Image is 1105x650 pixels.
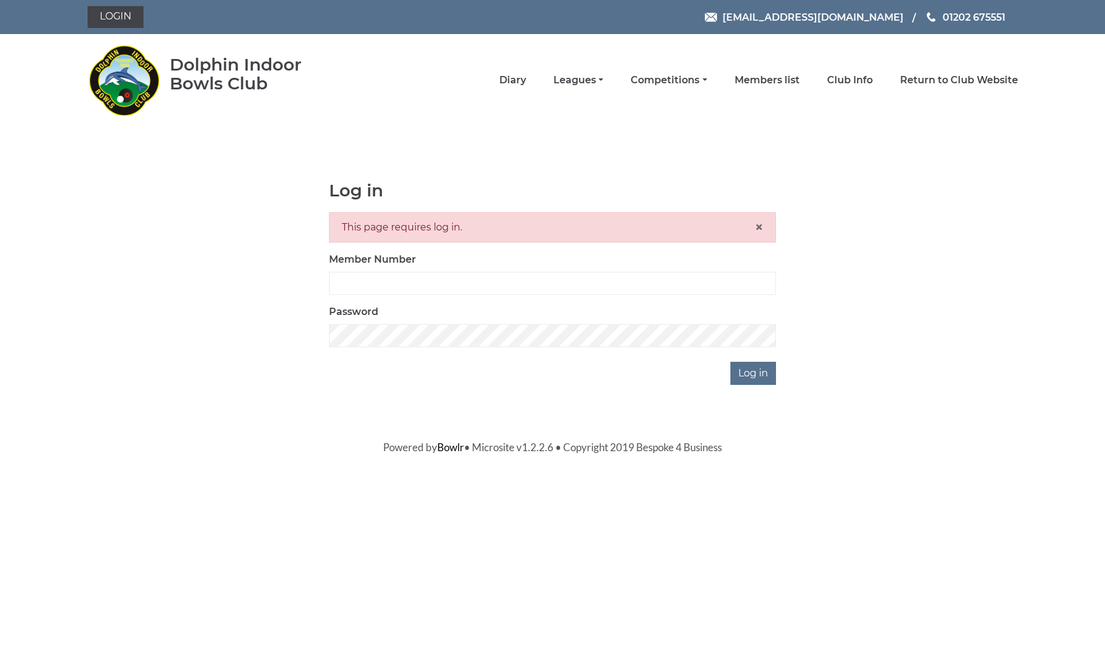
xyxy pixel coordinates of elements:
a: Email [EMAIL_ADDRESS][DOMAIN_NAME] [705,10,904,25]
a: Login [88,6,144,28]
div: This page requires log in. [329,212,776,243]
div: Dolphin Indoor Bowls Club [170,55,341,93]
a: Phone us 01202 675551 [925,10,1005,25]
a: Members list [735,74,800,87]
a: Competitions [631,74,707,87]
a: Club Info [827,74,873,87]
span: [EMAIL_ADDRESS][DOMAIN_NAME] [722,11,904,22]
h1: Log in [329,181,776,200]
a: Return to Club Website [900,74,1018,87]
label: Password [329,305,378,319]
img: Dolphin Indoor Bowls Club [88,38,161,123]
img: Phone us [927,12,935,22]
span: 01202 675551 [943,11,1005,22]
span: Powered by • Microsite v1.2.2.6 • Copyright 2019 Bespoke 4 Business [383,441,722,454]
img: Email [705,13,717,22]
span: × [755,218,763,236]
a: Leagues [553,74,603,87]
label: Member Number [329,252,416,267]
input: Log in [730,362,776,385]
button: Close [755,220,763,235]
a: Bowlr [437,441,464,454]
a: Diary [499,74,526,87]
